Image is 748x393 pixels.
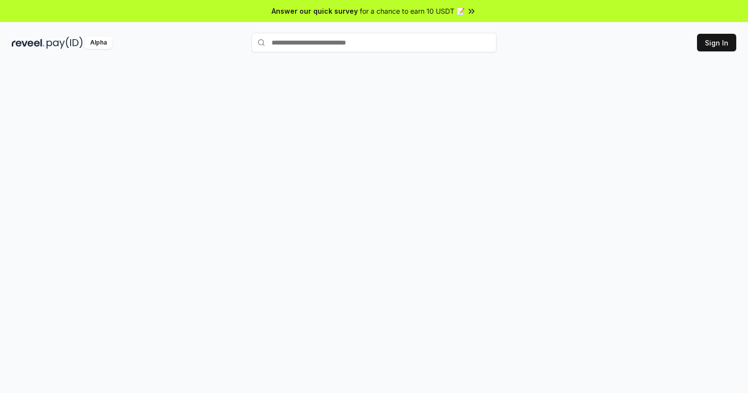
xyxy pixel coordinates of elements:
img: pay_id [47,37,83,49]
button: Sign In [697,34,736,51]
img: reveel_dark [12,37,45,49]
span: Answer our quick survey [272,6,358,16]
span: for a chance to earn 10 USDT 📝 [360,6,465,16]
div: Alpha [85,37,112,49]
